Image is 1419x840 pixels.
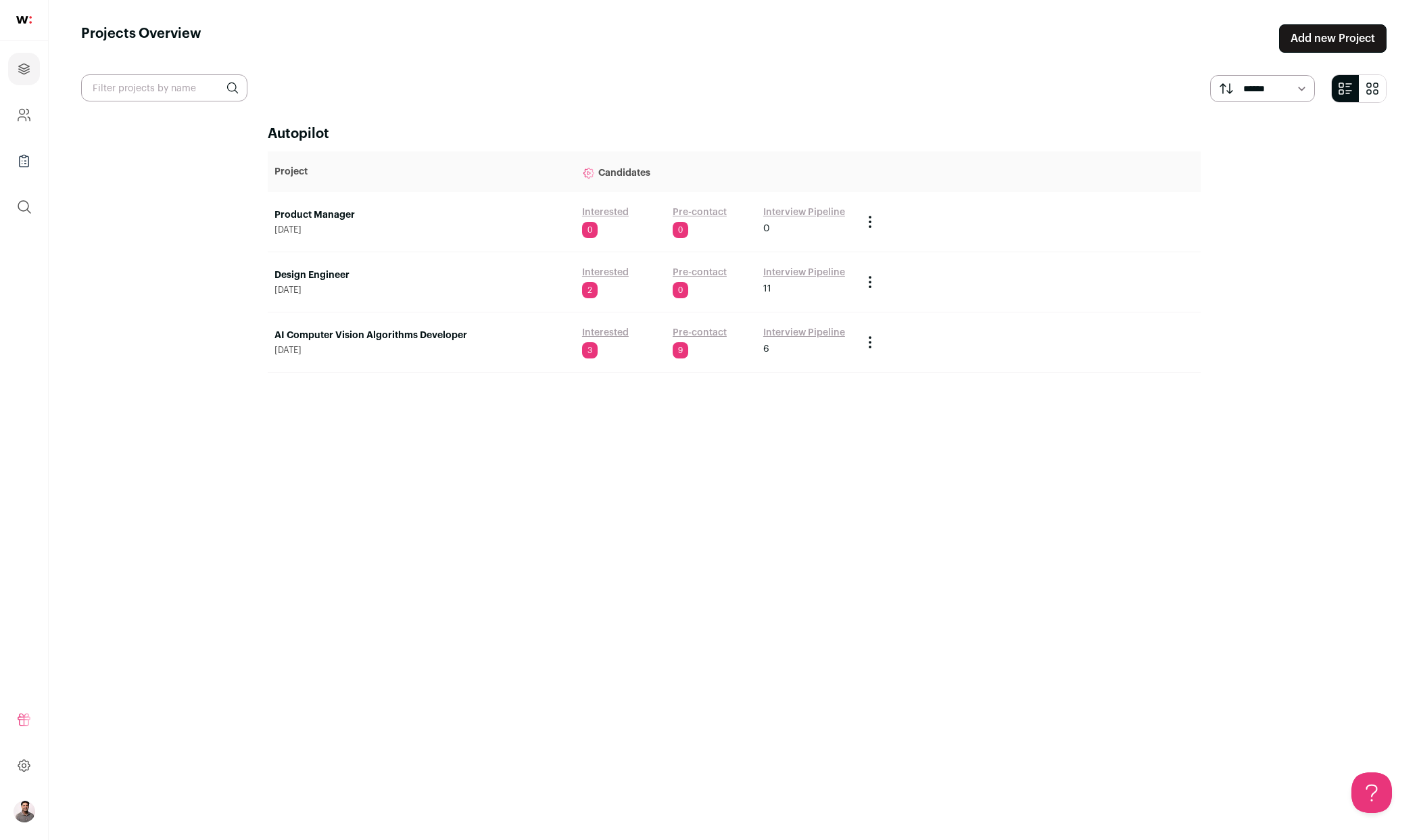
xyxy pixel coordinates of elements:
[14,801,35,822] img: 486088-medium_jpg
[274,345,569,356] span: [DATE]
[763,222,770,235] span: 0
[862,274,878,290] button: Project Actions
[763,282,771,296] span: 11
[1279,24,1387,53] a: Add new Project
[8,99,40,131] a: Company and ATS Settings
[16,16,32,24] img: wellfound-shorthand-0d5821cbd27db2630d0214b213865d53afaa358527fdda9d0ea32b1df1b89c2c.svg
[81,74,247,101] input: Filter projects by name
[274,165,569,179] p: Project
[862,214,878,230] button: Project Actions
[582,206,629,219] a: Interested
[763,326,845,340] a: Interview Pipeline
[582,326,629,340] a: Interested
[1351,772,1392,813] iframe: Help Scout Beacon - Open
[582,342,598,358] span: 3
[582,222,598,238] span: 0
[14,801,35,822] button: Open dropdown
[274,208,569,222] a: Product Manager
[673,266,727,279] a: Pre-contact
[673,282,688,298] span: 0
[274,329,569,342] a: AI Computer Vision Algorithms Developer
[673,326,727,340] a: Pre-contact
[763,342,769,356] span: 6
[274,285,569,296] span: [DATE]
[582,266,629,279] a: Interested
[763,266,845,279] a: Interview Pipeline
[673,222,688,238] span: 0
[763,206,845,219] a: Interview Pipeline
[582,282,598,298] span: 2
[582,158,848,185] p: Candidates
[673,206,727,219] a: Pre-contact
[8,53,40,85] a: Projects
[862,334,878,350] button: Project Actions
[274,225,569,235] span: [DATE]
[81,24,201,53] h1: Projects Overview
[8,145,40,177] a: Company Lists
[268,124,1201,143] h2: Autopilot
[274,269,569,282] a: Design Engineer
[673,342,688,358] span: 9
